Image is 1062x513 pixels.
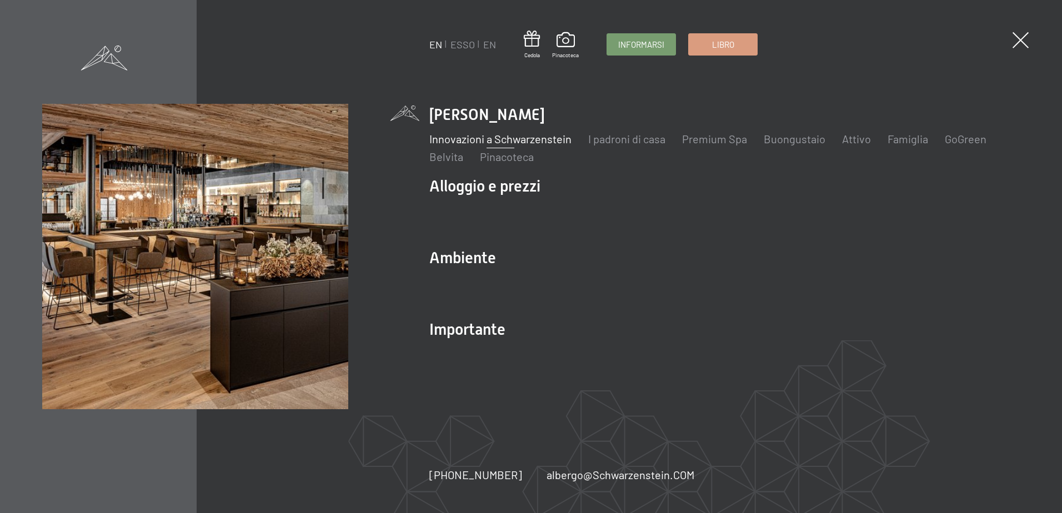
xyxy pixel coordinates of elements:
[888,132,928,145] a: Famiglia
[483,38,496,51] a: EN
[618,39,664,51] span: Informarsi
[524,51,540,59] span: Cedola
[429,467,522,482] a: [PHONE_NUMBER]
[593,468,673,481] font: Schwarzenstein.
[547,468,593,481] font: albergo@
[764,132,825,145] a: Buongustaio
[842,132,871,145] a: Attivo
[450,38,475,51] a: ESSO
[945,132,986,145] a: GoGreen
[429,38,442,51] a: EN
[689,34,757,55] a: Libro
[552,32,579,59] a: Pinacoteca
[547,467,694,482] a: albergo@Schwarzenstein.COM
[682,132,747,145] a: Premium Spa
[552,51,579,59] span: Pinacoteca
[524,31,540,59] a: Cedola
[429,150,463,163] a: Belvita
[429,132,572,145] a: Innovazioni a Schwarzenstein
[588,132,665,145] a: I padroni di casa
[429,468,522,481] span: [PHONE_NUMBER]
[480,150,534,163] a: Pinacoteca
[607,34,675,55] a: Informarsi
[673,468,694,481] font: COM
[712,39,734,51] span: Libro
